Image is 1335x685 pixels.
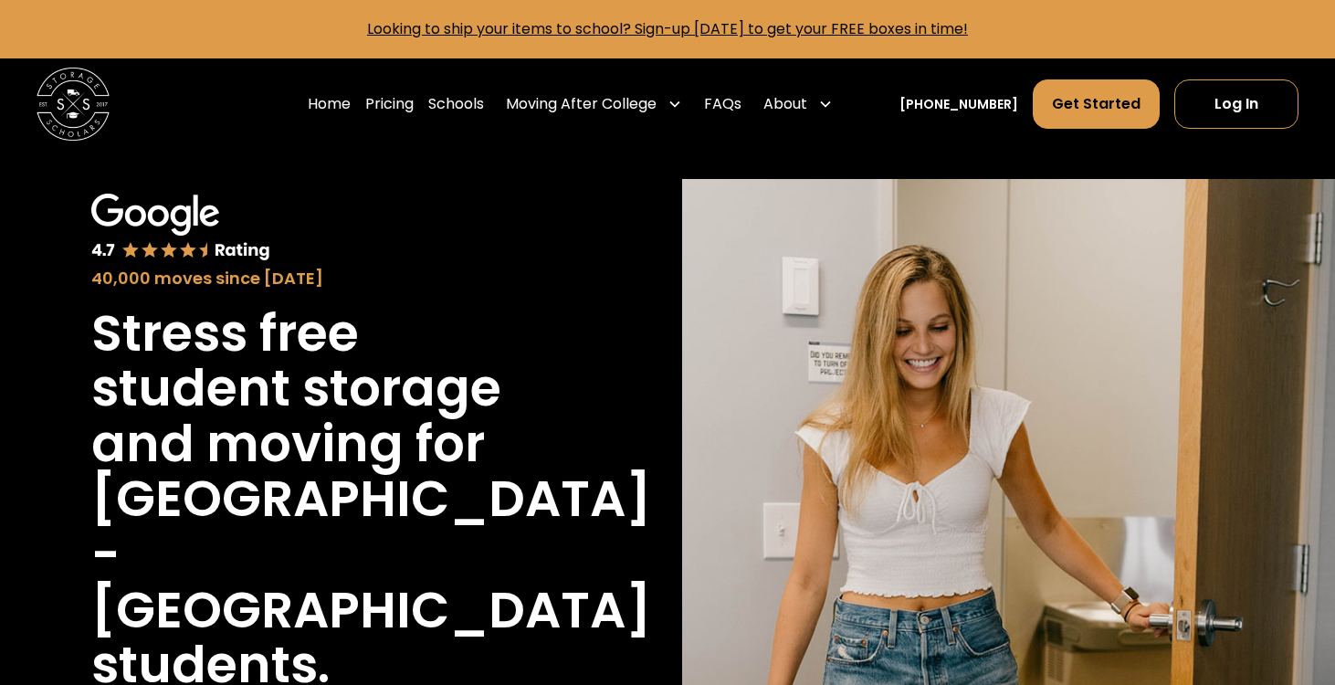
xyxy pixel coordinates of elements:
[704,79,741,130] a: FAQs
[37,68,110,141] img: Storage Scholars main logo
[91,194,270,262] img: Google 4.7 star rating
[1033,79,1160,129] a: Get Started
[1174,79,1298,129] a: Log In
[763,93,807,115] div: About
[899,95,1018,114] a: [PHONE_NUMBER]
[91,306,562,472] h1: Stress free student storage and moving for
[91,471,651,638] h1: [GEOGRAPHIC_DATA] - [GEOGRAPHIC_DATA]
[367,18,968,39] a: Looking to ship your items to school? Sign-up [DATE] to get your FREE boxes in time!
[91,266,562,290] div: 40,000 moves since [DATE]
[365,79,414,130] a: Pricing
[428,79,484,130] a: Schools
[506,93,657,115] div: Moving After College
[308,79,351,130] a: Home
